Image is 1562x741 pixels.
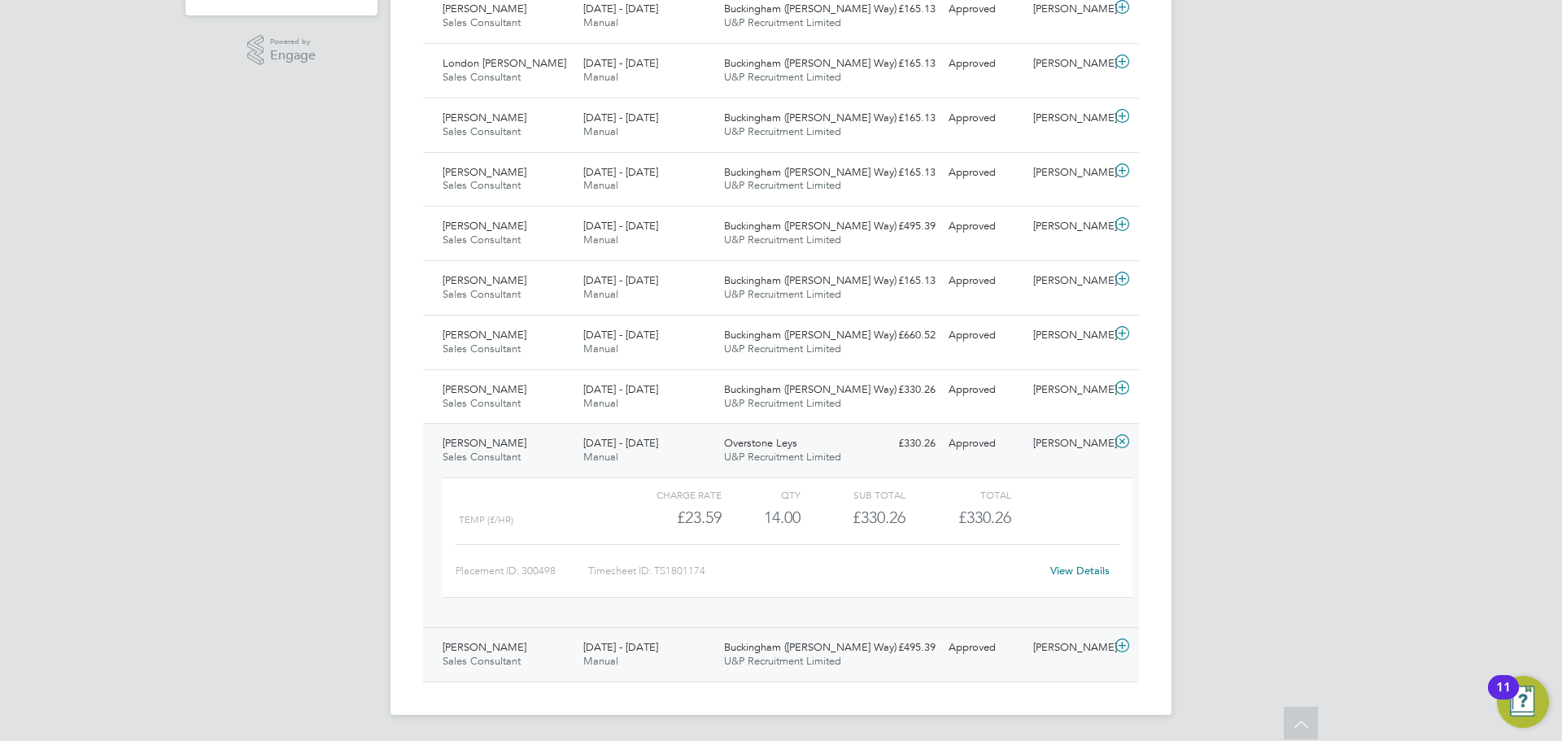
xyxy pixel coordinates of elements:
div: Approved [942,105,1027,132]
span: [DATE] - [DATE] [583,640,658,654]
div: £495.39 [857,213,942,240]
span: U&P Recruitment Limited [724,233,841,246]
span: Sales Consultant [443,342,521,355]
div: £330.26 [857,377,942,403]
span: Temp (£/HR) [459,514,513,525]
div: Total [905,485,1010,504]
div: Approved [942,268,1027,294]
span: Sales Consultant [443,654,521,668]
span: Manual [583,15,618,29]
span: [PERSON_NAME] [443,111,526,124]
span: Manual [583,396,618,410]
span: U&P Recruitment Limited [724,287,841,301]
span: U&P Recruitment Limited [724,450,841,464]
span: U&P Recruitment Limited [724,15,841,29]
span: Buckingham ([PERSON_NAME] Way) [724,165,897,179]
span: Manual [583,70,618,84]
span: U&P Recruitment Limited [724,178,841,192]
span: Buckingham ([PERSON_NAME] Way) [724,328,897,342]
div: Approved [942,634,1027,661]
div: £165.13 [857,159,942,186]
span: Buckingham ([PERSON_NAME] Way) [724,640,897,654]
div: [PERSON_NAME] [1027,159,1111,186]
span: [DATE] - [DATE] [583,56,658,70]
div: £165.13 [857,105,942,132]
span: London [PERSON_NAME] [443,56,566,70]
div: [PERSON_NAME] [1027,634,1111,661]
span: [DATE] - [DATE] [583,165,658,179]
div: [PERSON_NAME] [1027,322,1111,349]
a: View Details [1050,564,1110,578]
span: Sales Consultant [443,70,521,84]
div: [PERSON_NAME] [1027,268,1111,294]
span: [DATE] - [DATE] [583,328,658,342]
div: £660.52 [857,322,942,349]
span: Manual [583,450,618,464]
span: U&P Recruitment Limited [724,124,841,138]
span: Manual [583,178,618,192]
span: Sales Consultant [443,287,521,301]
span: Sales Consultant [443,233,521,246]
div: £330.26 [857,430,942,457]
div: [PERSON_NAME] [1027,213,1111,240]
span: Sales Consultant [443,450,521,464]
span: [PERSON_NAME] [443,165,526,179]
div: £23.59 [617,504,722,531]
span: Buckingham ([PERSON_NAME] Way) [724,2,897,15]
span: Sales Consultant [443,124,521,138]
a: Powered byEngage [247,35,316,66]
span: [PERSON_NAME] [443,436,526,450]
span: Sales Consultant [443,178,521,192]
div: Approved [942,159,1027,186]
div: QTY [722,485,801,504]
span: Buckingham ([PERSON_NAME] Way) [724,382,897,396]
span: Sales Consultant [443,15,521,29]
span: U&P Recruitment Limited [724,342,841,355]
div: [PERSON_NAME] [1027,50,1111,77]
div: Timesheet ID: TS1801174 [588,558,1040,584]
div: Approved [942,322,1027,349]
div: [PERSON_NAME] [1027,105,1111,132]
span: Manual [583,287,618,301]
div: Approved [942,430,1027,457]
div: £165.13 [857,50,942,77]
span: Manual [583,233,618,246]
span: Buckingham ([PERSON_NAME] Way) [724,56,897,70]
span: Powered by [270,35,316,49]
span: [PERSON_NAME] [443,2,526,15]
div: £165.13 [857,268,942,294]
span: [DATE] - [DATE] [583,111,658,124]
span: U&P Recruitment Limited [724,396,841,410]
span: Buckingham ([PERSON_NAME] Way) [724,273,897,287]
div: Approved [942,213,1027,240]
span: Manual [583,342,618,355]
span: [PERSON_NAME] [443,273,526,287]
span: Manual [583,124,618,138]
span: [DATE] - [DATE] [583,436,658,450]
span: [PERSON_NAME] [443,328,526,342]
span: Buckingham ([PERSON_NAME] Way) [724,219,897,233]
span: [DATE] - [DATE] [583,2,658,15]
span: Sales Consultant [443,396,521,410]
span: [PERSON_NAME] [443,640,526,654]
span: [PERSON_NAME] [443,219,526,233]
div: £495.39 [857,634,942,661]
div: 14.00 [722,504,801,531]
div: [PERSON_NAME] [1027,377,1111,403]
span: Buckingham ([PERSON_NAME] Way) [724,111,897,124]
div: [PERSON_NAME] [1027,430,1111,457]
div: 11 [1496,687,1511,708]
div: Approved [942,50,1027,77]
div: Placement ID: 300498 [456,558,588,584]
div: Charge rate [617,485,722,504]
span: U&P Recruitment Limited [724,70,841,84]
span: Overstone Leys [724,436,797,450]
span: Manual [583,654,618,668]
div: Sub Total [801,485,905,504]
span: [DATE] - [DATE] [583,382,658,396]
span: £330.26 [958,508,1011,527]
span: [DATE] - [DATE] [583,273,658,287]
div: Approved [942,377,1027,403]
span: U&P Recruitment Limited [724,654,841,668]
button: Open Resource Center, 11 new notifications [1497,676,1549,728]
